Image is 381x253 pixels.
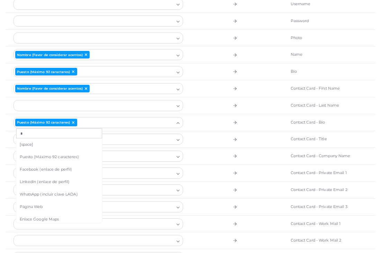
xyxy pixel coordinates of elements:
span: Nombre (Favor de considerar acentos) [17,53,83,56]
span: Facebook (enlace de perfil) [20,167,99,172]
span: Puesto (Máximo 92 caracteres) [17,70,70,73]
span: Enlace Google Maps [20,217,99,222]
span: Página Web [20,204,99,210]
span: WhatsApp (incluir clave LADA) [20,192,99,197]
td: Name [283,46,360,63]
td: Contact Card - Company Name [283,148,360,165]
td: Contact Card - Work Mail 2 [283,232,360,249]
td: Bio [283,63,360,80]
td: Contact Card - Last Name [283,97,360,114]
td: Contact Card - Title [283,131,360,148]
td: Contact Card - Private Email 2 [283,181,360,198]
span: Puesto (Máximo 92 caracteres) [20,154,99,160]
span: [space] [20,142,99,147]
td: Contact Card - Private Email 1 [283,165,360,182]
td: Contact Card - First Name [283,80,360,97]
td: Contact Card - Private Email 3 [283,198,360,215]
td: Password [283,12,360,29]
td: Contact Card - Bio [283,114,360,131]
td: Photo [283,29,360,46]
td: Contact Card - Work Mail 1 [283,215,360,232]
span: Nombre (Favor de considerar acentos) [17,87,83,90]
span: Puesto (Máximo 92 caracteres) [17,121,70,124]
span: LinkedIn (enlace de perfil) [20,179,99,185]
